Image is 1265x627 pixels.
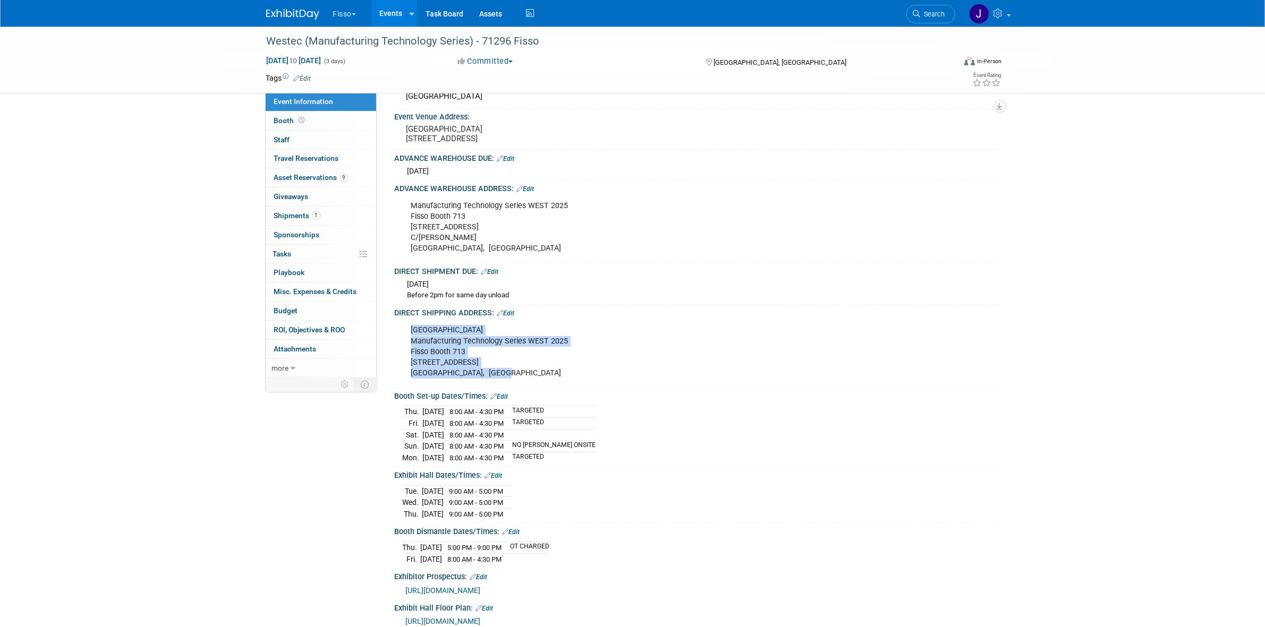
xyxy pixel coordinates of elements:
[354,377,376,391] td: Toggle Event Tabs
[497,155,515,162] a: Edit
[274,345,317,353] span: Attachments
[274,192,309,201] span: Giveaways
[266,149,376,168] a: Travel Reservations
[274,97,334,106] span: Event Information
[450,454,504,462] span: 8:00 AM - 4:30 PM
[450,419,504,427] span: 8:00 AM - 4:30 PM
[263,32,939,51] div: Westec (Manufacturing Technology Series) - 71296 Fisso
[272,364,289,372] span: more
[395,388,999,402] div: Booth Set-up Dates/Times:
[448,555,502,563] span: 8:00 AM - 4:30 PM
[450,431,504,439] span: 8:00 AM - 4:30 PM
[395,109,999,122] div: Event Venue Address:
[403,508,422,519] td: Thu.
[406,124,635,143] pre: [GEOGRAPHIC_DATA] [STREET_ADDRESS]
[450,442,504,450] span: 8:00 AM - 4:30 PM
[506,417,596,429] td: TARGETED
[506,441,596,452] td: NO [PERSON_NAME] ONSITE
[421,553,443,564] td: [DATE]
[893,55,1002,71] div: Event Format
[423,441,445,452] td: [DATE]
[972,73,1001,78] div: Event Rating
[294,75,311,82] a: Edit
[340,174,348,182] span: 9
[449,499,504,506] span: 9:00 AM - 5:00 PM
[403,429,423,441] td: Sat.
[395,181,999,194] div: ADVANCE WAREHOUSE ADDRESS:
[448,544,502,552] span: 5:00 PM - 9:00 PM
[422,485,444,497] td: [DATE]
[274,325,345,334] span: ROI, Objectives & ROO
[423,417,445,429] td: [DATE]
[404,320,882,383] div: [GEOGRAPHIC_DATA] Manufacturing Technology Series WEST 2025 Fisso Booth 713 [STREET_ADDRESS] [GEO...
[266,226,376,244] a: Sponsorships
[266,282,376,301] a: Misc. Expenses & Credits
[395,600,999,614] div: Exhibit Hall Floor Plan:
[450,408,504,416] span: 8:00 AM - 4:30 PM
[274,268,305,277] span: Playbook
[476,605,494,612] a: Edit
[274,154,339,162] span: Travel Reservations
[964,57,975,65] img: Format-Inperson.png
[497,310,515,317] a: Edit
[407,290,991,300] div: Before 2pm for same day unload
[274,306,298,315] span: Budget
[423,429,445,441] td: [DATE]
[403,406,423,418] td: Thu.
[274,116,307,125] span: Booth
[969,4,989,24] img: Justin Newborn
[906,5,955,23] a: Search
[266,359,376,377] a: more
[517,185,534,193] a: Edit
[449,487,504,495] span: 9:00 AM - 5:00 PM
[273,250,292,258] span: Tasks
[266,245,376,263] a: Tasks
[503,528,520,536] a: Edit
[403,417,423,429] td: Fri.
[266,340,376,358] a: Attachments
[403,497,422,509] td: Wed.
[491,393,508,400] a: Edit
[977,57,1001,65] div: In-Person
[395,467,999,481] div: Exhibit Hall Dates/Times:
[395,263,999,277] div: DIRECT SHIPMENT DUE:
[406,586,481,595] span: [URL][DOMAIN_NAME]
[266,111,376,130] a: Booth
[404,195,882,259] div: Manufacturing Technology Series WEST 2025 Fisso Booth 713 [STREET_ADDRESS] C/[PERSON_NAME] [GEOGR...
[421,542,443,553] td: [DATE]
[403,88,991,105] div: [GEOGRAPHIC_DATA]
[454,56,517,67] button: Committed
[506,406,596,418] td: TARGETED
[266,131,376,149] a: Staff
[266,56,322,65] span: [DATE] [DATE]
[481,268,499,276] a: Edit
[406,617,481,625] a: [URL][DOMAIN_NAME]
[274,173,348,182] span: Asset Reservations
[266,73,311,83] td: Tags
[266,168,376,187] a: Asset Reservations9
[423,406,445,418] td: [DATE]
[274,211,320,220] span: Shipments
[403,452,423,463] td: Mon.
[422,508,444,519] td: [DATE]
[266,321,376,339] a: ROI, Objectives & ROO
[504,542,550,553] td: OT CHARGED
[403,553,421,564] td: Fri.
[395,569,999,582] div: Exhibitor Prospectus:
[266,263,376,282] a: Playbook
[312,211,320,219] span: 1
[274,135,290,144] span: Staff
[407,167,429,175] span: [DATE]
[266,92,376,111] a: Event Information
[274,230,320,239] span: Sponsorships
[506,452,596,463] td: TARGETED
[395,305,999,319] div: DIRECT SHIPPING ADDRESS:
[422,497,444,509] td: [DATE]
[423,452,445,463] td: [DATE]
[297,116,307,124] span: Booth not reserved yet
[266,187,376,206] a: Giveaways
[407,280,429,288] span: [DATE]
[403,485,422,497] td: Tue.
[403,441,423,452] td: Sun.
